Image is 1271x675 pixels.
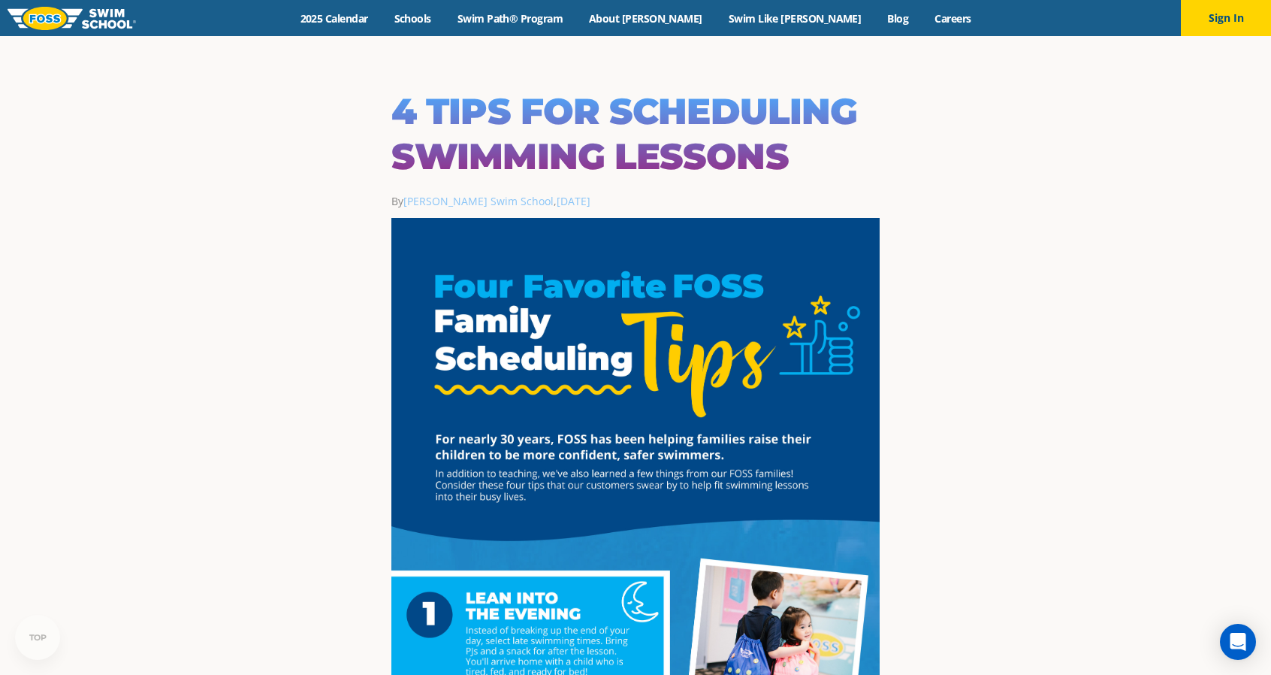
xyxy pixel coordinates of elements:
a: Swim Path® Program [444,11,575,26]
span: , [554,194,590,208]
a: [PERSON_NAME] Swim School [403,194,554,208]
a: [DATE] [557,194,590,208]
a: About [PERSON_NAME] [576,11,716,26]
img: FOSS Swim School Logo [8,7,136,30]
a: Careers [922,11,984,26]
a: Swim Like [PERSON_NAME] [715,11,874,26]
a: 2025 Calendar [287,11,381,26]
a: Blog [874,11,922,26]
div: Open Intercom Messenger [1220,624,1256,660]
span: By [391,194,554,208]
div: TOP [29,633,47,643]
a: Schools [381,11,444,26]
h1: 4 Tips for Scheduling Swimming Lessons [391,89,880,179]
